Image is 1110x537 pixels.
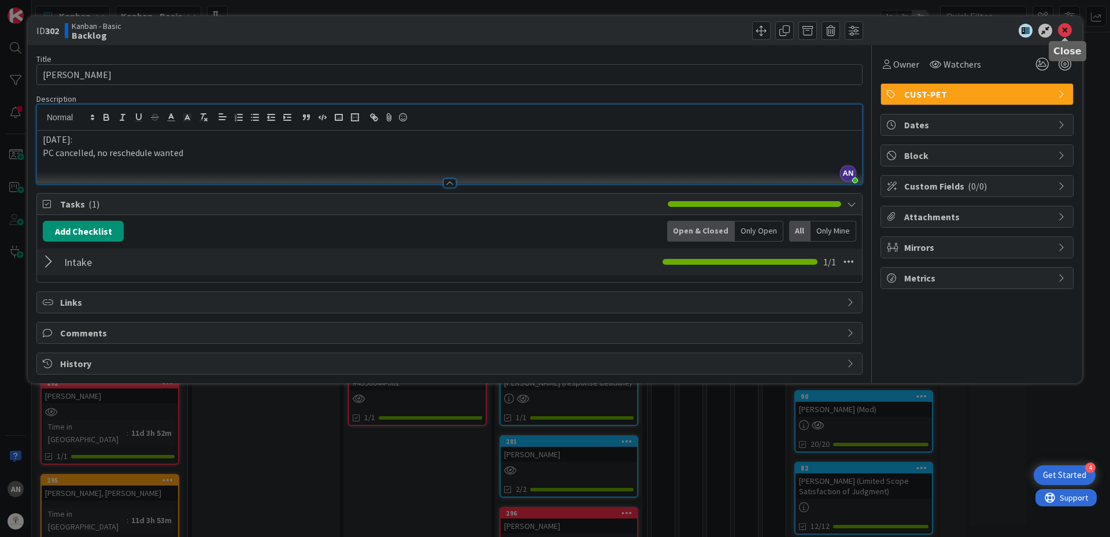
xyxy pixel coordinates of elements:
[943,57,981,71] span: Watchers
[36,54,51,64] label: Title
[904,210,1052,224] span: Attachments
[904,118,1052,132] span: Dates
[72,31,121,40] b: Backlog
[36,64,863,85] input: type card name here...
[1034,465,1096,485] div: Open Get Started checklist, remaining modules: 4
[904,179,1052,193] span: Custom Fields
[45,25,59,36] b: 302
[24,2,53,16] span: Support
[1053,46,1082,57] h5: Close
[904,271,1052,285] span: Metrics
[811,221,856,242] div: Only Mine
[667,221,735,242] div: Open & Closed
[88,198,99,210] span: ( 1 )
[893,57,919,71] span: Owner
[968,180,987,192] span: ( 0/0 )
[1085,462,1096,473] div: 4
[36,24,59,38] span: ID
[43,221,124,242] button: Add Checklist
[60,251,320,272] input: Add Checklist...
[1043,469,1086,481] div: Get Started
[36,94,76,104] span: Description
[840,165,856,182] span: AN
[72,21,121,31] span: Kanban - Basic
[789,221,811,242] div: All
[904,240,1052,254] span: Mirrors
[60,326,841,340] span: Comments
[735,221,783,242] div: Only Open
[60,295,841,309] span: Links
[904,149,1052,162] span: Block
[823,255,836,269] span: 1 / 1
[60,357,841,371] span: History
[43,133,856,146] p: [DATE]:
[43,146,856,160] p: PC cancelled, no reschedule wanted
[904,87,1052,101] span: CUST-PET
[60,197,662,211] span: Tasks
